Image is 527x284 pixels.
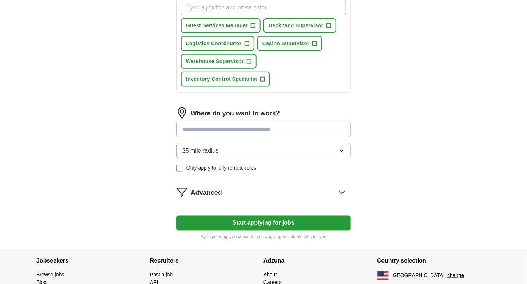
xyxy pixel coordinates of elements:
[176,234,351,240] p: By registering, you consent to us applying to suitable jobs for you
[176,186,188,198] img: filter
[176,107,188,119] img: location.png
[257,36,322,51] button: Casino Supervisor
[448,272,464,280] button: change
[186,22,248,29] span: Guest Services Manager
[191,188,222,198] span: Advanced
[186,58,244,65] span: Warehouse Supervisor
[181,36,254,51] button: Logistics Coordinator
[186,75,257,83] span: Inventory Control Specialist
[186,164,256,172] span: Only apply to fully remote roles
[191,109,280,118] label: Where do you want to work?
[181,54,257,69] button: Warehouse Supervisor
[186,40,242,47] span: Logistics Coordinator
[176,165,183,172] input: Only apply to fully remote roles
[182,146,219,155] span: 25 mile radius
[392,272,445,280] span: [GEOGRAPHIC_DATA]
[181,18,261,33] button: Guest Services Manager
[377,271,389,280] img: US flag
[181,72,270,87] button: Inventory Control Specialist
[377,251,491,271] h4: Country selection
[176,216,351,231] button: Start applying for jobs
[150,272,173,278] a: Post a job
[269,22,324,29] span: Deckhand Supervisor
[176,143,351,158] button: 25 mile radius
[263,272,277,278] a: About
[36,272,64,278] a: Browse jobs
[263,18,336,33] button: Deckhand Supervisor
[262,40,310,47] span: Casino Supervisor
